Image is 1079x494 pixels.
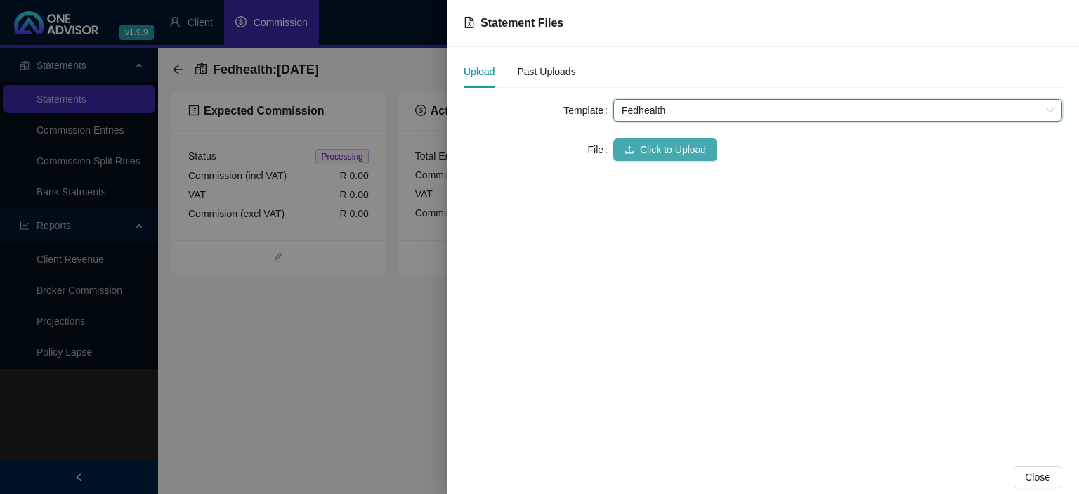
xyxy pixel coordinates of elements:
span: Fedhealth [622,100,1054,121]
span: Statement Files [480,17,563,29]
div: Upload [464,64,495,79]
div: Past Uploads [517,64,575,79]
span: file-excel [464,17,475,28]
span: Click to Upload [640,142,706,157]
span: Close [1025,469,1050,485]
button: Close [1014,466,1061,488]
label: Template [563,99,613,122]
button: uploadClick to Upload [613,138,717,161]
span: upload [624,145,634,155]
label: File [588,138,613,161]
